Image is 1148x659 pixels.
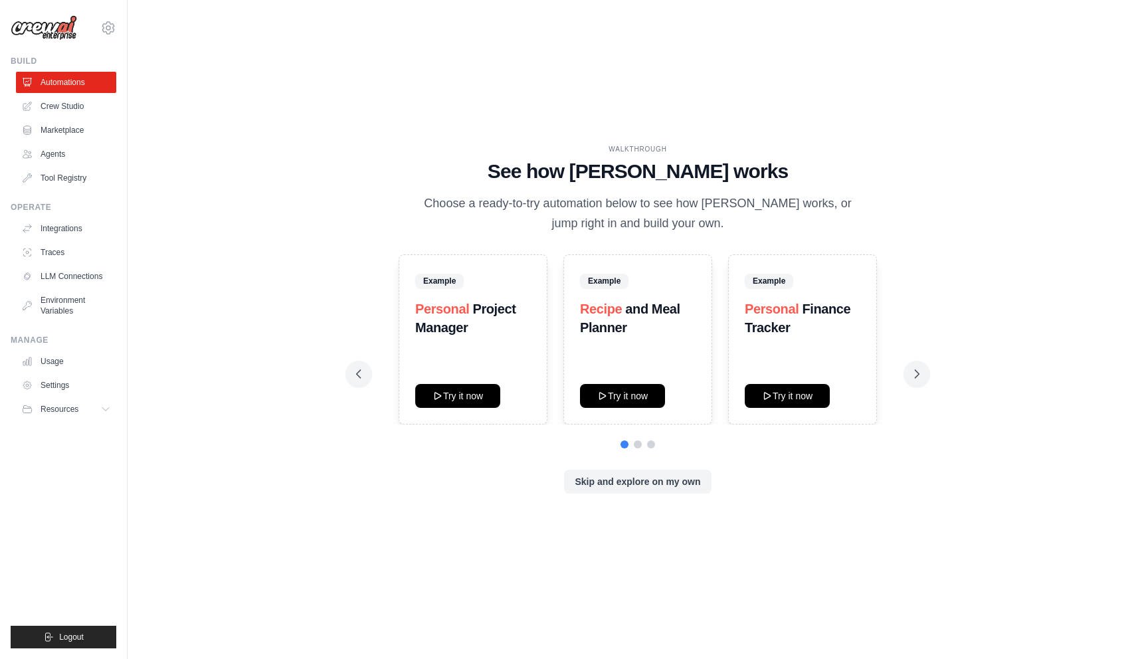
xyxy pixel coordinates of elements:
a: Settings [16,375,116,396]
div: Manage [11,335,116,345]
span: Example [745,274,793,288]
button: Try it now [580,384,665,408]
button: Try it now [415,384,500,408]
h1: See how [PERSON_NAME] works [356,159,919,183]
a: Agents [16,143,116,165]
p: Choose a ready-to-try automation below to see how [PERSON_NAME] works, or jump right in and build... [415,194,861,233]
button: Skip and explore on my own [564,470,711,494]
a: Tool Registry [16,167,116,189]
div: Operate [11,202,116,213]
div: WALKTHROUGH [356,144,919,154]
img: Logo [11,15,77,41]
span: Personal [415,302,469,316]
span: Resources [41,404,78,415]
span: Personal [745,302,799,316]
a: Usage [16,351,116,372]
button: Resources [16,399,116,420]
span: Logout [59,632,84,642]
span: Example [580,274,628,288]
a: Crew Studio [16,96,116,117]
button: Try it now [745,384,830,408]
span: Example [415,274,464,288]
span: Recipe [580,302,622,316]
button: Logout [11,626,116,648]
a: Environment Variables [16,290,116,322]
a: Integrations [16,218,116,239]
a: Marketplace [16,120,116,141]
div: Build [11,56,116,66]
a: Automations [16,72,116,93]
a: LLM Connections [16,266,116,287]
strong: and Meal Planner [580,302,680,335]
a: Traces [16,242,116,263]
